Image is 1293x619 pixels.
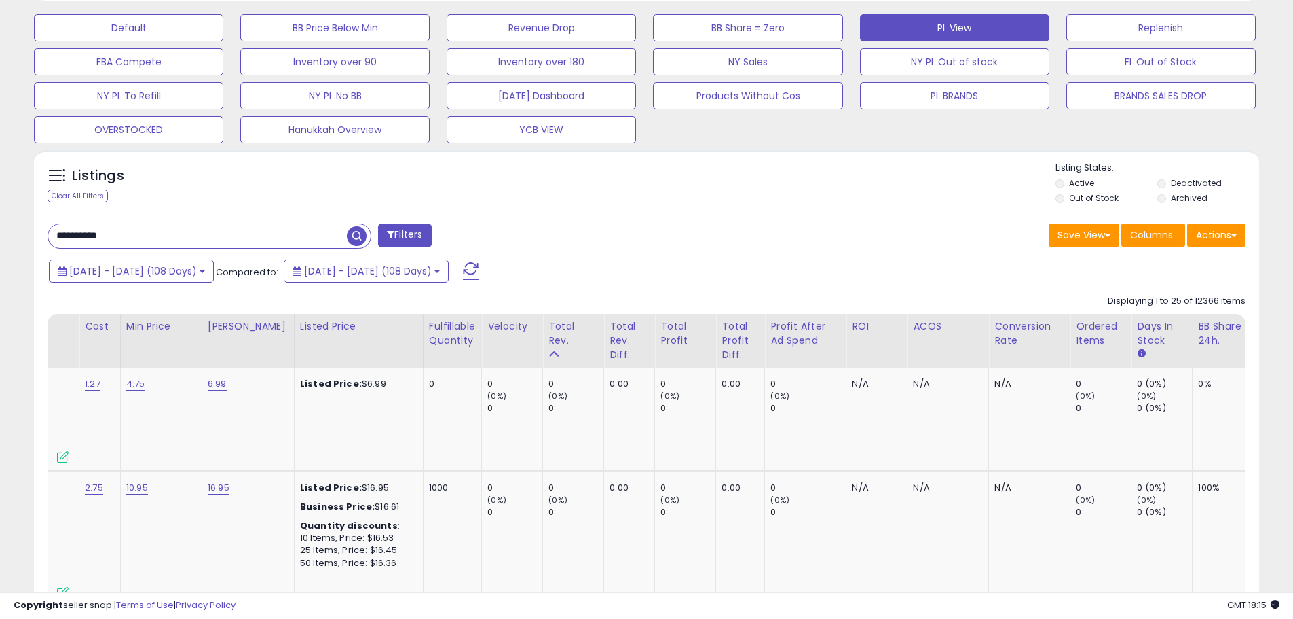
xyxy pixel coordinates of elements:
div: ACOS [913,319,983,334]
div: 0 [1076,402,1131,414]
button: FL Out of Stock [1066,48,1256,75]
div: 0 [429,378,471,390]
div: N/A [852,378,897,390]
div: 0 [1076,482,1131,494]
span: Compared to: [216,266,278,279]
b: Business Price: [300,500,375,513]
small: Days In Stock. [1137,348,1145,360]
div: 0 [770,482,846,494]
div: N/A [994,378,1060,390]
small: (0%) [548,391,567,402]
div: 0.00 [610,378,644,390]
button: Replenish [1066,14,1256,41]
div: 0 [548,506,603,518]
a: Terms of Use [116,599,174,612]
div: 0 [487,506,542,518]
label: Out of Stock [1069,192,1119,204]
div: 0 [770,378,846,390]
div: 0 [770,506,846,518]
button: [DATE] Dashboard [447,82,636,109]
small: (0%) [1137,391,1156,402]
div: Total Rev. Diff. [610,319,649,362]
div: Clear All Filters [48,190,108,202]
small: (0%) [770,495,789,506]
div: $16.95 [300,482,413,494]
div: 1000 [429,482,471,494]
button: OVERSTOCKED [34,116,223,143]
div: 0.00 [722,378,754,390]
div: N/A [852,482,897,494]
span: 2025-09-17 18:15 GMT [1227,599,1279,612]
button: YCB VIEW [447,116,636,143]
button: NY PL To Refill [34,82,223,109]
div: 0 [548,402,603,414]
div: 0 [770,402,846,414]
a: 1.27 [85,377,100,391]
div: 0 [548,378,603,390]
a: Privacy Policy [176,599,236,612]
div: seller snap | | [14,599,236,612]
div: Cost [85,319,115,334]
span: [DATE] - [DATE] (108 Days) [304,264,432,278]
label: Active [1069,177,1094,189]
div: $6.99 [300,378,413,390]
div: Velocity [487,319,537,334]
button: Default [34,14,223,41]
small: (0%) [487,495,506,506]
label: Deactivated [1171,177,1222,189]
div: 0 [1076,378,1131,390]
small: (0%) [770,391,789,402]
button: BB Share = Zero [653,14,842,41]
div: BB Share 24h. [1198,319,1248,348]
small: (0%) [1137,495,1156,506]
button: NY PL No BB [240,82,430,109]
label: Archived [1171,192,1207,204]
div: 0 (0%) [1137,378,1192,390]
div: : [300,520,413,532]
div: Total Profit [660,319,710,348]
small: (0%) [487,391,506,402]
b: Listed Price: [300,481,362,494]
small: (0%) [660,391,679,402]
small: (0%) [660,495,679,506]
small: (0%) [548,495,567,506]
div: 0 [660,482,715,494]
button: Inventory over 90 [240,48,430,75]
button: PL View [860,14,1049,41]
button: Save View [1049,224,1119,247]
div: 0 [487,378,542,390]
div: Listed Price [300,319,417,334]
div: 10 Items, Price: $16.53 [300,532,413,544]
b: Quantity discounts [300,519,398,532]
div: Fulfillable Quantity [429,319,476,348]
button: Hanukkah Overview [240,116,430,143]
div: 0 (0%) [1137,402,1192,414]
div: 0 [660,378,715,390]
button: NY Sales [653,48,842,75]
a: 2.75 [85,481,103,495]
button: [DATE] - [DATE] (108 Days) [284,260,449,283]
div: 0 [487,482,542,494]
button: [DATE] - [DATE] (108 Days) [49,260,214,283]
div: 0 [548,482,603,494]
div: 0 [487,402,542,414]
div: Profit After Ad Spend [770,319,840,348]
div: 0.00 [610,482,644,494]
h5: Listings [72,166,124,185]
div: N/A [913,482,978,494]
b: Listed Price: [300,377,362,390]
button: Revenue Drop [447,14,636,41]
div: Total Profit Diff. [722,319,759,362]
div: 0 (0%) [1137,482,1192,494]
small: (0%) [1076,391,1095,402]
div: 0 [660,402,715,414]
div: 100% [1198,482,1243,494]
button: BB Price Below Min [240,14,430,41]
span: [DATE] - [DATE] (108 Days) [69,264,197,278]
a: 6.99 [208,377,227,391]
button: NY PL Out of stock [860,48,1049,75]
strong: Copyright [14,599,63,612]
div: 0 (0%) [1137,506,1192,518]
div: 0% [1198,378,1243,390]
div: 0.00 [722,482,754,494]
